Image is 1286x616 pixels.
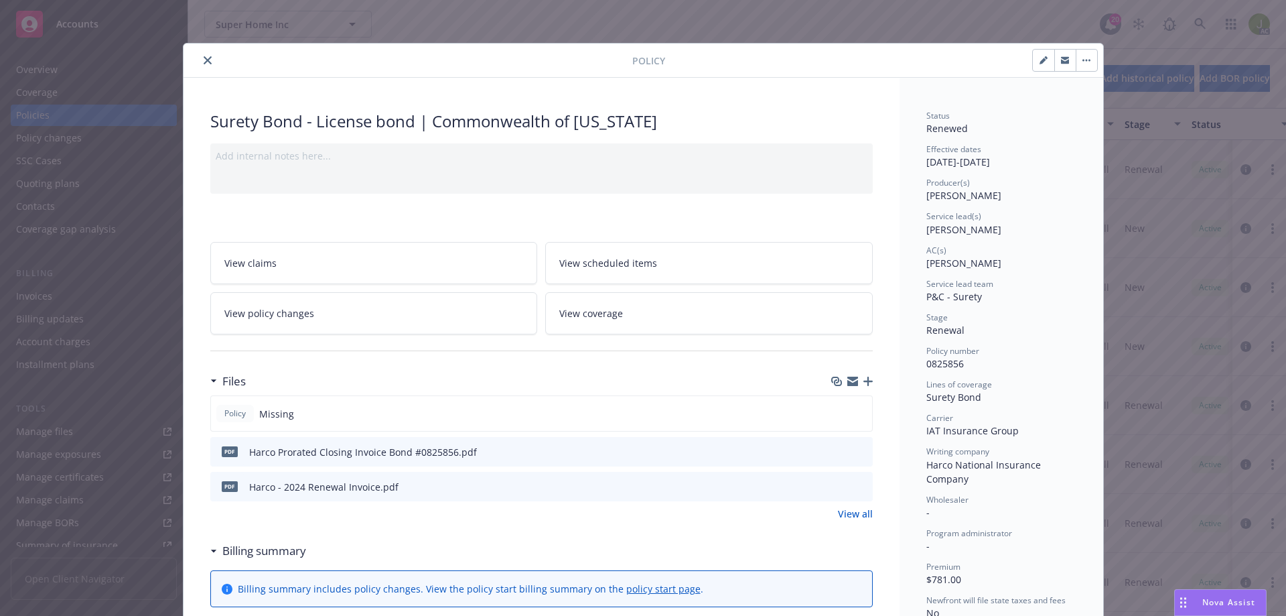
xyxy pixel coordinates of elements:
[926,595,1066,606] span: Newfront will file state taxes and fees
[222,373,246,390] h3: Files
[222,481,238,491] span: pdf
[926,458,1044,485] span: Harco National Insurance Company
[838,507,873,521] a: View all
[926,177,970,188] span: Producer(s)
[926,494,969,505] span: Wholesaler
[238,582,703,596] div: Billing summary includes policy changes. View the policy start billing summary on the .
[855,480,867,494] button: preview file
[926,210,981,222] span: Service lead(s)
[216,149,867,163] div: Add internal notes here...
[210,542,306,560] div: Billing summary
[545,242,873,284] a: View scheduled items
[926,424,1019,437] span: IAT Insurance Group
[834,480,845,494] button: download file
[222,408,248,420] span: Policy
[926,143,981,155] span: Effective dates
[210,242,538,284] a: View claims
[926,223,1001,236] span: [PERSON_NAME]
[1175,590,1192,615] div: Drag to move
[224,256,277,270] span: View claims
[926,573,961,586] span: $781.00
[249,480,399,494] div: Harco - 2024 Renewal Invoice.pdf
[545,292,873,334] a: View coverage
[559,256,657,270] span: View scheduled items
[559,306,623,320] span: View coverage
[210,292,538,334] a: View policy changes
[834,445,845,459] button: download file
[926,561,960,572] span: Premium
[926,143,1076,169] div: [DATE] - [DATE]
[926,540,930,552] span: -
[926,379,992,390] span: Lines of coverage
[632,54,665,68] span: Policy
[926,257,1001,269] span: [PERSON_NAME]
[926,245,946,256] span: AC(s)
[926,290,982,303] span: P&C - Surety
[926,110,950,121] span: Status
[210,373,246,390] div: Files
[249,445,477,459] div: Harco Prorated Closing Invoice Bond #0825856.pdf
[926,345,979,357] span: Policy number
[926,446,989,457] span: Writing company
[926,357,964,370] span: 0825856
[1174,589,1267,616] button: Nova Assist
[926,506,930,519] span: -
[224,306,314,320] span: View policy changes
[259,407,294,421] span: Missing
[222,542,306,560] h3: Billing summary
[926,312,948,323] span: Stage
[855,445,867,459] button: preview file
[626,582,701,595] a: policy start page
[210,110,873,133] div: Surety Bond - License bond | Commonwealth of [US_STATE]
[926,391,981,404] span: Surety Bond
[926,324,964,336] span: Renewal
[200,52,216,68] button: close
[926,278,993,290] span: Service lead team
[926,189,1001,202] span: [PERSON_NAME]
[926,412,953,424] span: Carrier
[926,528,1012,539] span: Program administrator
[222,446,238,456] span: pdf
[1202,597,1255,608] span: Nova Assist
[926,122,968,135] span: Renewed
